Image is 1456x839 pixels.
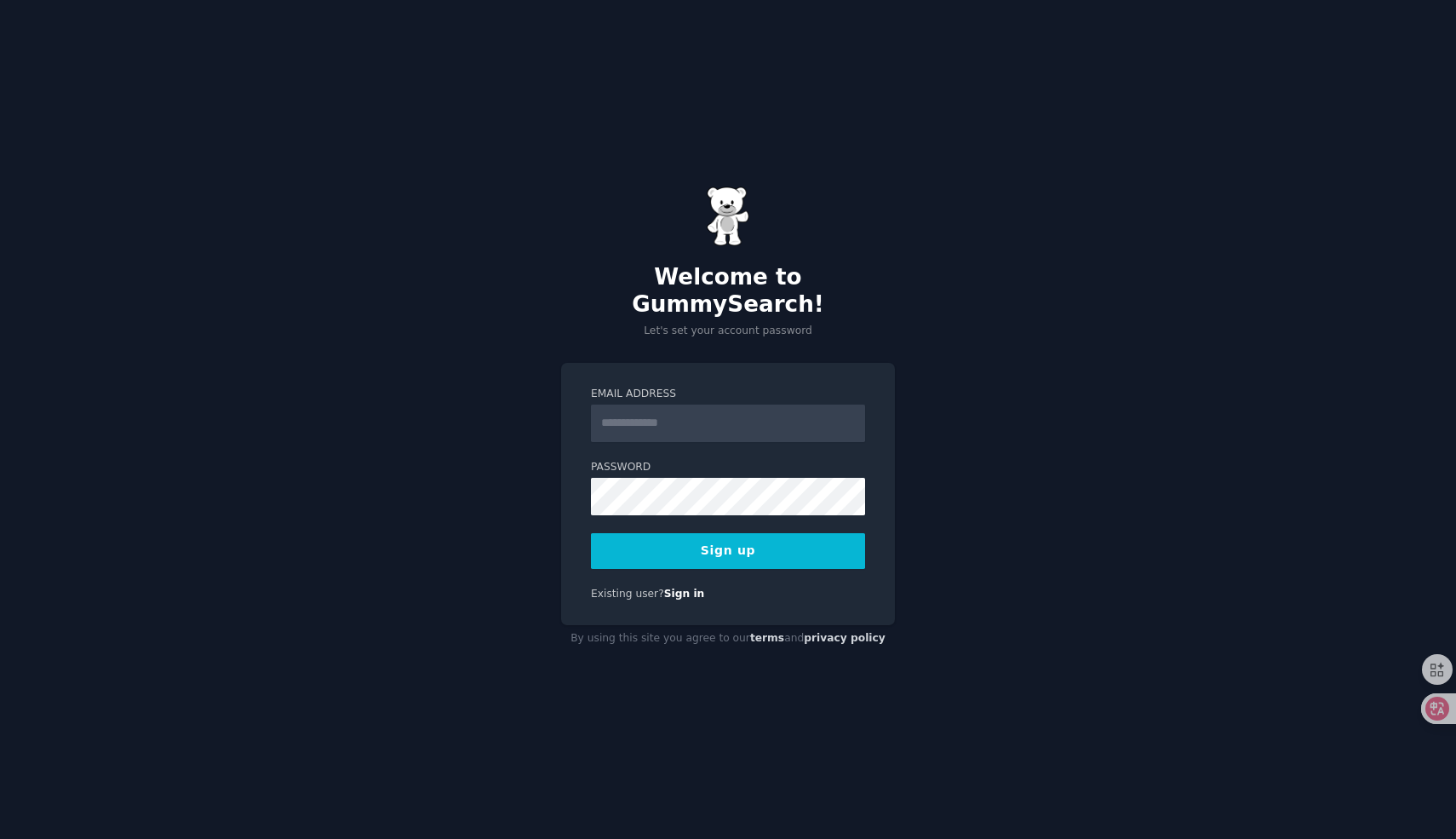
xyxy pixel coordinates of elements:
a: Sign in [664,588,705,600]
h2: Welcome to GummySearch! [561,264,895,318]
p: Let's set your account password [561,324,895,339]
label: Password [591,460,865,475]
label: Email Address [591,387,865,402]
a: terms [750,632,784,644]
a: privacy policy [804,632,886,644]
div: By using this site you agree to our and [561,625,895,652]
span: Existing user? [591,588,664,600]
img: Gummy Bear [707,187,749,246]
button: Sign up [591,533,865,569]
